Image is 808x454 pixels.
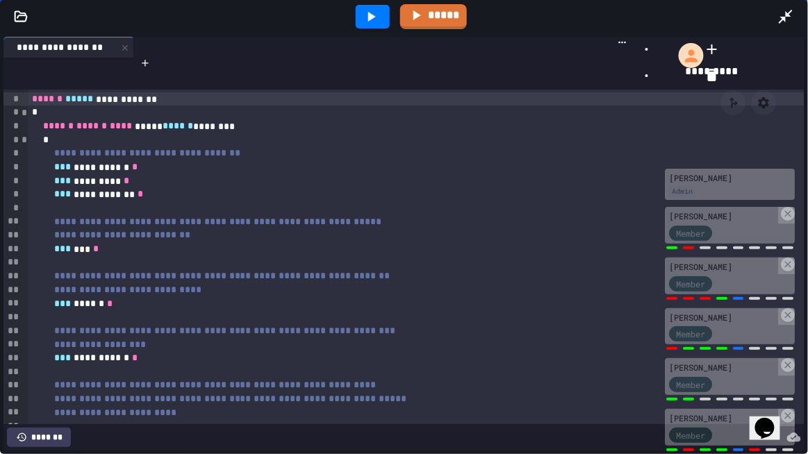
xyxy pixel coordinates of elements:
button: Assignment Settings [752,90,777,115]
span: Member [677,227,706,239]
div: [PERSON_NAME] [670,171,791,184]
button: Click to see fork details [721,90,746,115]
div: Admin [670,185,696,197]
div: [PERSON_NAME] [670,412,779,424]
span: Member [677,328,706,340]
span: Member [677,429,706,442]
div: [PERSON_NAME] [670,311,779,323]
div: [PERSON_NAME] [670,260,779,273]
div: [PERSON_NAME] [670,210,779,222]
span: Member [677,378,706,391]
span: Member [677,278,706,290]
div: My Account [664,40,707,72]
div: [PERSON_NAME] [670,361,779,373]
iframe: chat widget [750,398,794,440]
